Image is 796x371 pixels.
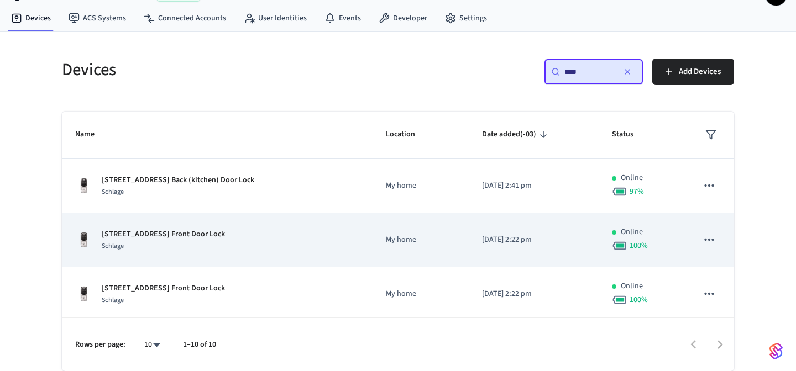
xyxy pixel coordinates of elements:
[482,234,585,246] p: [DATE] 2:22 pm
[630,186,644,197] span: 97 %
[652,59,734,85] button: Add Devices
[183,339,216,351] p: 1–10 of 10
[75,231,93,249] img: Yale Assure Touchscreen Wifi Smart Lock, Satin Nickel, Front
[679,65,721,79] span: Add Devices
[62,59,391,81] h5: Devices
[102,241,124,251] span: Schlage
[621,280,643,292] p: Online
[2,8,60,28] a: Devices
[386,288,455,300] p: My home
[386,126,430,143] span: Location
[139,337,165,353] div: 10
[482,126,551,143] span: Date added(-03)
[316,8,370,28] a: Events
[75,126,109,143] span: Name
[370,8,436,28] a: Developer
[630,294,648,305] span: 100 %
[102,295,124,305] span: Schlage
[102,229,225,240] p: [STREET_ADDRESS] Front Door Lock
[75,339,125,351] p: Rows per page:
[235,8,316,28] a: User Identities
[436,8,496,28] a: Settings
[769,342,783,360] img: SeamLogoGradient.69752ec5.svg
[135,8,235,28] a: Connected Accounts
[75,285,93,303] img: Yale Assure Touchscreen Wifi Smart Lock, Satin Nickel, Front
[621,226,643,238] p: Online
[386,180,455,192] p: My home
[102,174,254,186] p: [STREET_ADDRESS] Back (kitchen) Door Lock
[60,8,135,28] a: ACS Systems
[612,126,648,143] span: Status
[482,180,585,192] p: [DATE] 2:41 pm
[386,234,455,246] p: My home
[621,172,643,184] p: Online
[75,177,93,195] img: Yale Assure Touchscreen Wifi Smart Lock, Satin Nickel, Front
[102,283,225,294] p: [STREET_ADDRESS] Front Door Lock
[102,187,124,197] span: Schlage
[482,288,585,300] p: [DATE] 2:22 pm
[630,240,648,251] span: 100 %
